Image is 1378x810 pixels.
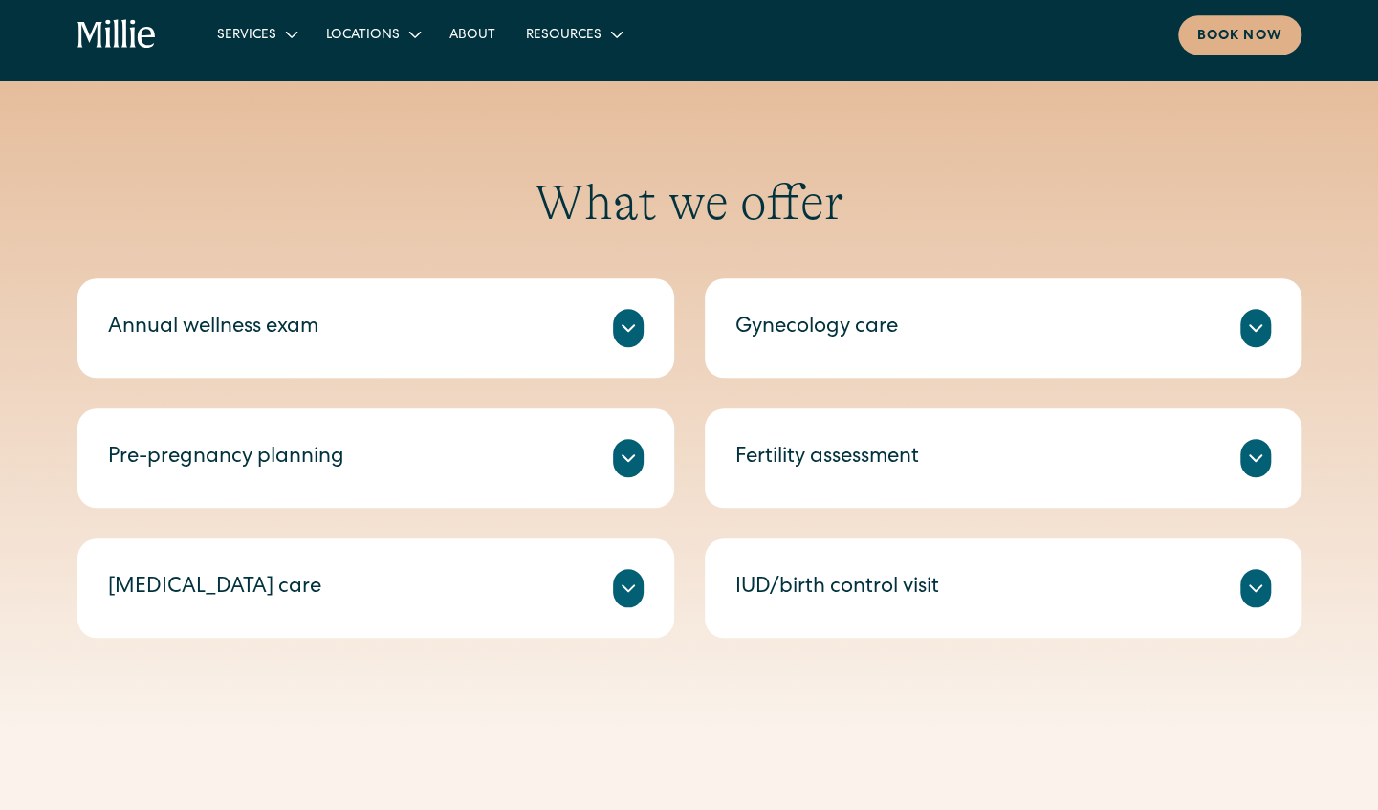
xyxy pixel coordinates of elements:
[108,443,344,474] div: Pre-pregnancy planning
[202,18,311,50] div: Services
[108,573,321,604] div: [MEDICAL_DATA] care
[77,173,1301,232] h2: What we offer
[735,313,898,344] div: Gynecology care
[326,26,400,46] div: Locations
[735,443,919,474] div: Fertility assessment
[311,18,434,50] div: Locations
[108,313,318,344] div: Annual wellness exam
[511,18,636,50] div: Resources
[217,26,276,46] div: Services
[1197,27,1282,47] div: Book now
[77,19,157,50] a: home
[434,18,511,50] a: About
[1178,15,1301,55] a: Book now
[735,573,939,604] div: IUD/birth control visit
[526,26,602,46] div: Resources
